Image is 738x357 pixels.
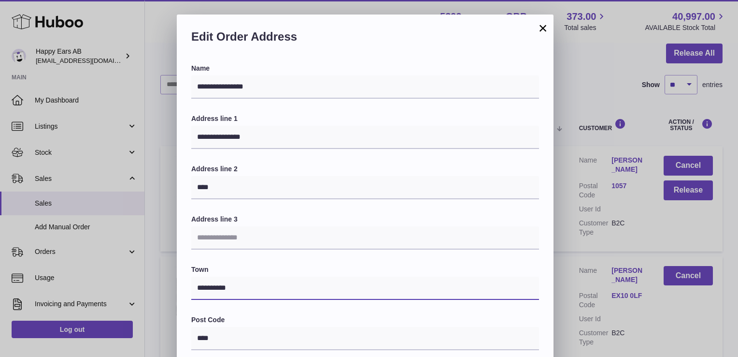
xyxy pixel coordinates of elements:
[191,164,539,174] label: Address line 2
[191,315,539,325] label: Post Code
[191,215,539,224] label: Address line 3
[191,114,539,123] label: Address line 1
[191,64,539,73] label: Name
[191,29,539,49] h2: Edit Order Address
[537,22,549,34] button: ×
[191,265,539,274] label: Town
